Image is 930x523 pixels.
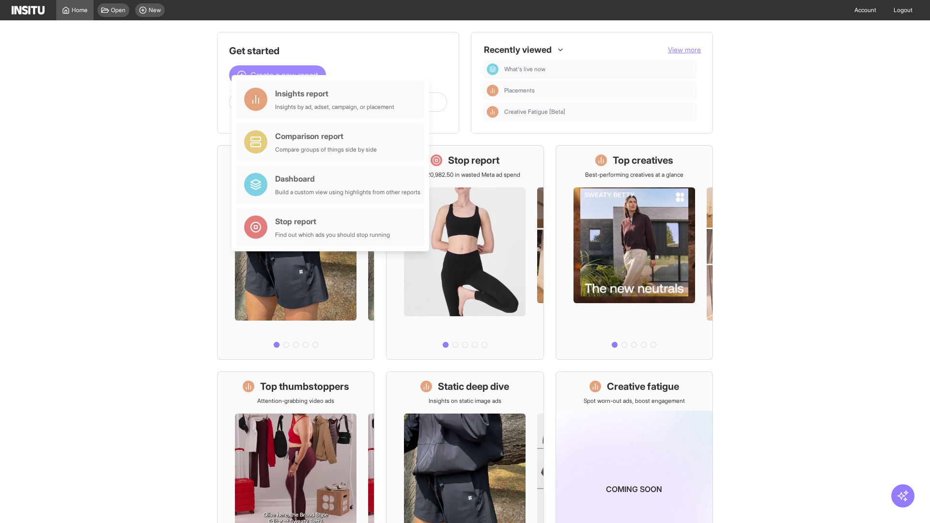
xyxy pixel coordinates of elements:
[275,103,394,111] div: Insights by ad, adset, campaign, or placement
[585,171,683,179] p: Best-performing creatives at a glance
[217,145,374,360] a: What's live nowSee all active ads instantly
[556,145,713,360] a: Top creativesBest-performing creatives at a glance
[504,87,693,94] span: Placements
[275,130,377,142] div: Comparison report
[275,173,420,185] div: Dashboard
[668,46,701,54] span: View more
[260,380,349,393] h1: Top thumbstoppers
[487,85,498,96] div: Insights
[12,6,45,15] img: Logo
[487,106,498,118] div: Insights
[448,154,499,167] h1: Stop report
[504,108,565,116] span: Creative Fatigue [Beta]
[111,6,125,14] span: Open
[275,188,420,196] div: Build a custom view using highlights from other reports
[257,397,334,405] p: Attention-grabbing video ads
[613,154,673,167] h1: Top creatives
[386,145,543,360] a: Stop reportSave £20,982.50 in wasted Meta ad spend
[275,231,390,239] div: Find out which ads you should stop running
[250,69,318,81] span: Create a new report
[487,63,498,75] div: Dashboard
[409,171,520,179] p: Save £20,982.50 in wasted Meta ad spend
[504,108,693,116] span: Creative Fatigue [Beta]
[429,397,501,405] p: Insights on static image ads
[229,44,447,58] h1: Get started
[504,87,535,94] span: Placements
[668,45,701,55] button: View more
[504,65,693,73] span: What's live now
[72,6,88,14] span: Home
[229,65,326,85] button: Create a new report
[275,88,394,99] div: Insights report
[438,380,509,393] h1: Static deep dive
[275,146,377,154] div: Compare groups of things side by side
[149,6,161,14] span: New
[275,215,390,227] div: Stop report
[504,65,545,73] span: What's live now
